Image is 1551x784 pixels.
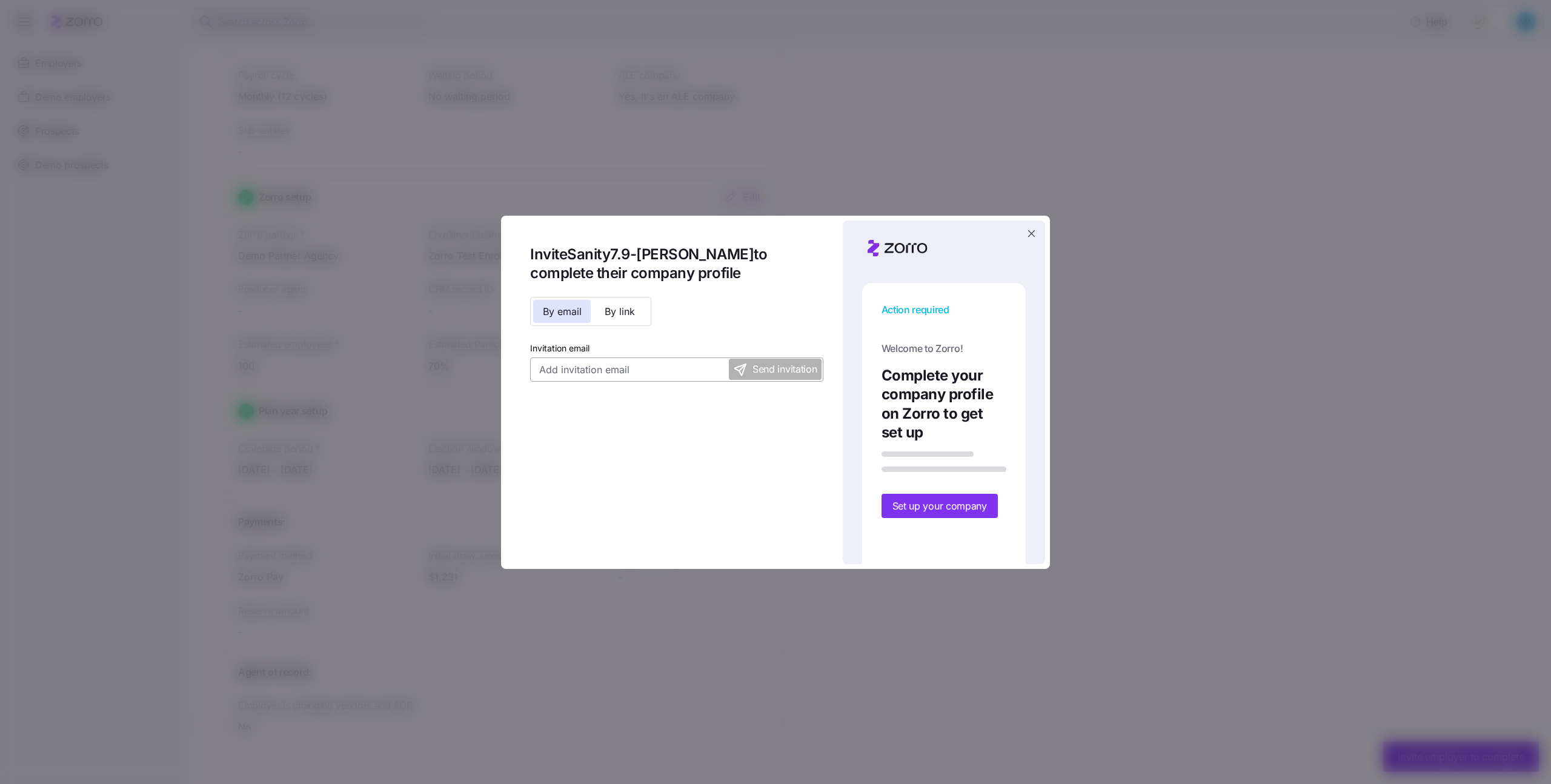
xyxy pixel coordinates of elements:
span: By email [543,307,582,316]
span: Welcome to Zorro! [882,341,1006,356]
h1: Invite Sanity7.9-[PERSON_NAME] to complete their company profile [530,245,823,282]
span: Action required [882,302,1006,317]
h1: Complete your company profile on Zorro to get set up [882,366,1006,442]
span: By link [605,307,635,316]
label: Invitation email [530,342,590,355]
input: Add invitation email [530,357,823,382]
button: Send invitation [729,359,822,380]
span: Send invitation [752,362,817,377]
